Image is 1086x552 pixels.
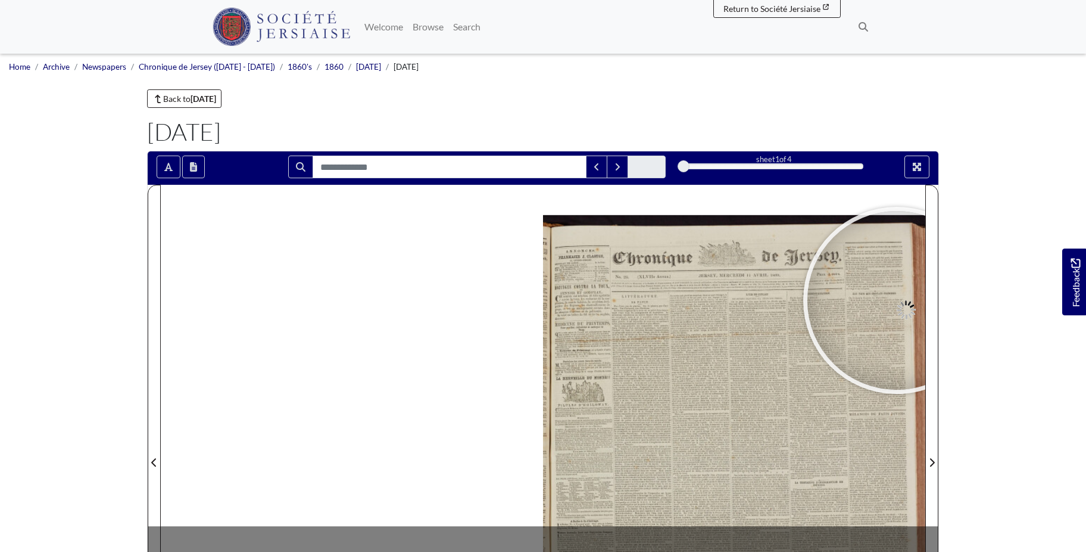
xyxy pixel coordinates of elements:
[191,94,216,104] strong: [DATE]
[356,62,381,72] a: [DATE]
[182,156,205,178] button: Open transcription window
[607,156,628,178] button: Next Match
[1068,258,1082,306] span: Feedback
[360,15,408,39] a: Welcome
[324,62,344,72] a: 1860
[213,5,350,49] a: Société Jersiaise logo
[408,15,448,39] a: Browse
[157,156,180,178] button: Toggle text selection (Alt+T)
[139,62,275,72] a: Chronique de Jersey ([DATE] - [DATE])
[147,117,939,146] h1: [DATE]
[313,156,586,178] input: Search for
[394,62,419,72] span: [DATE]
[904,156,929,178] button: Full screen mode
[775,154,779,164] span: 1
[448,15,485,39] a: Search
[586,156,607,178] button: Previous Match
[213,8,350,46] img: Société Jersiaise
[288,62,312,72] a: 1860's
[147,89,221,108] a: Back to[DATE]
[288,156,313,178] button: Search
[1062,249,1086,315] a: Would you like to provide feedback?
[723,4,820,14] span: Return to Société Jersiaise
[9,62,30,72] a: Home
[43,62,70,72] a: Archive
[82,62,126,72] a: Newspapers
[684,154,863,165] div: sheet of 4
